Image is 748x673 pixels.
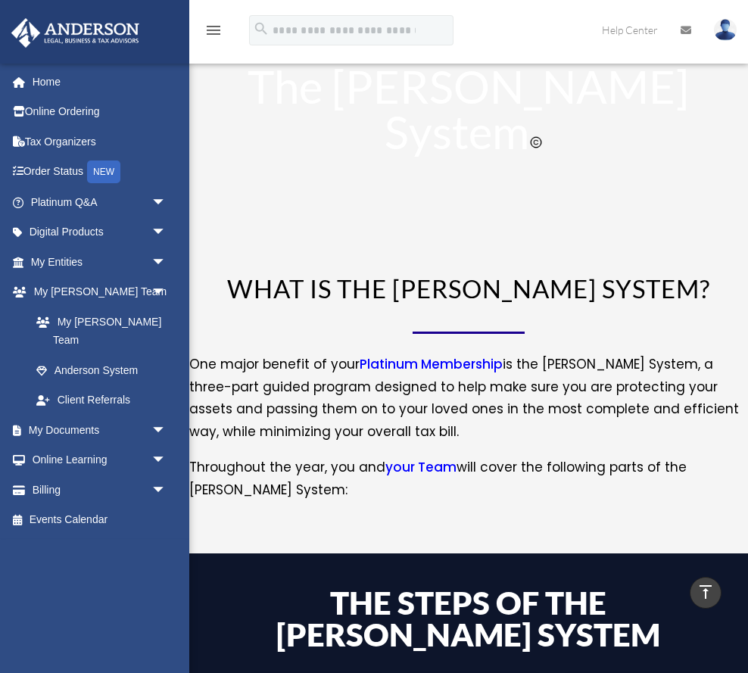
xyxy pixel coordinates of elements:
[11,475,189,505] a: Billingarrow_drop_down
[11,505,189,535] a: Events Calendar
[7,18,144,48] img: Anderson Advisors Platinum Portal
[11,277,189,307] a: My [PERSON_NAME] Teamarrow_drop_down
[385,458,457,484] a: your Team
[11,126,189,157] a: Tax Organizers
[189,354,748,456] p: One major benefit of your is the [PERSON_NAME] System, a three-part guided program designed to he...
[11,187,189,217] a: Platinum Q&Aarrow_drop_down
[690,577,722,609] a: vertical_align_top
[204,21,223,39] i: menu
[245,587,692,658] h4: The Steps of the [PERSON_NAME] System
[697,583,715,601] i: vertical_align_top
[227,273,710,304] span: WHAT IS THE [PERSON_NAME] SYSTEM?
[11,415,189,445] a: My Documentsarrow_drop_down
[21,307,189,355] a: My [PERSON_NAME] Team
[21,355,182,385] a: Anderson System
[360,355,503,381] a: Platinum Membership
[11,247,189,277] a: My Entitiesarrow_drop_down
[151,187,182,218] span: arrow_drop_down
[714,19,737,41] img: User Pic
[204,26,223,39] a: menu
[151,475,182,506] span: arrow_drop_down
[87,160,120,183] div: NEW
[11,67,189,97] a: Home
[11,157,189,188] a: Order StatusNEW
[151,445,182,476] span: arrow_drop_down
[253,20,270,37] i: search
[11,217,189,248] a: Digital Productsarrow_drop_down
[151,277,182,308] span: arrow_drop_down
[151,247,182,278] span: arrow_drop_down
[21,385,189,416] a: Client Referrals
[151,217,182,248] span: arrow_drop_down
[11,97,189,127] a: Online Ordering
[11,445,189,475] a: Online Learningarrow_drop_down
[151,415,182,446] span: arrow_drop_down
[245,64,692,162] h1: The [PERSON_NAME] System
[189,456,748,502] p: Throughout the year, you and will cover the following parts of the [PERSON_NAME] System:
